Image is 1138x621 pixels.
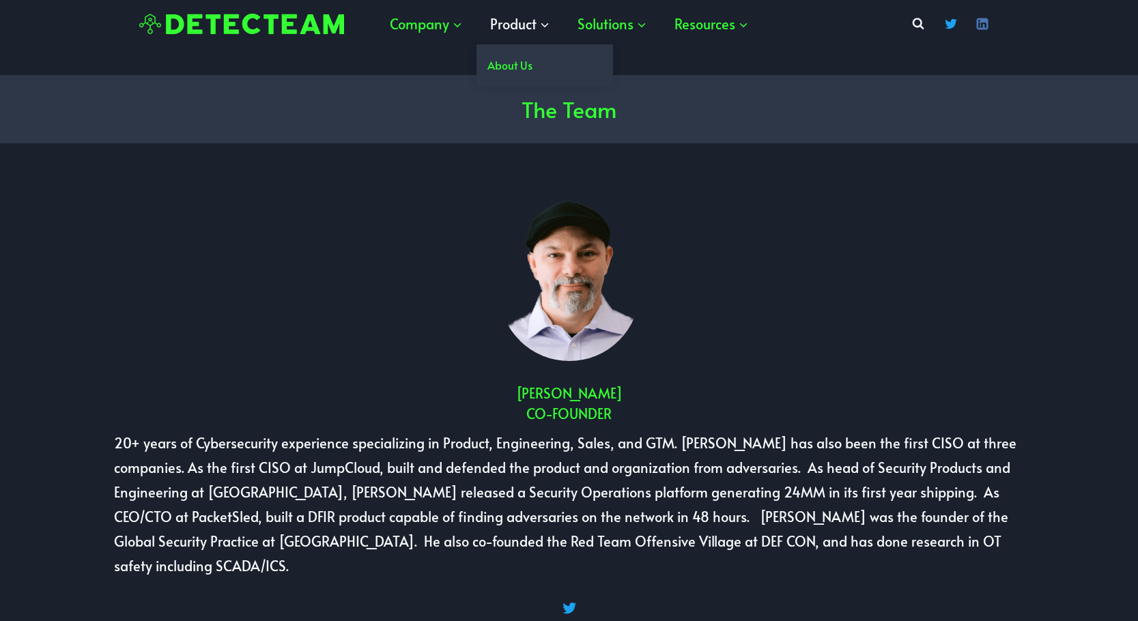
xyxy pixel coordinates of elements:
[661,3,763,44] button: Child menu of Resources
[906,12,930,36] button: View Search Form
[937,10,965,38] a: Twitter
[564,3,661,44] button: Child menu of Solutions
[376,3,476,44] button: Child menu of Company
[522,93,616,126] h1: The Team
[476,3,564,44] button: Child menu of Product
[376,3,763,44] nav: Primary
[969,10,996,38] a: Linkedin
[476,44,613,86] a: About Us
[114,431,1025,578] p: 20+ years of Cybersecurity experience specializing in Product, Engineering, Sales, and GTM. [PERS...
[114,383,1025,424] h2: [PERSON_NAME] Co-Founder
[139,14,344,35] img: Detecteam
